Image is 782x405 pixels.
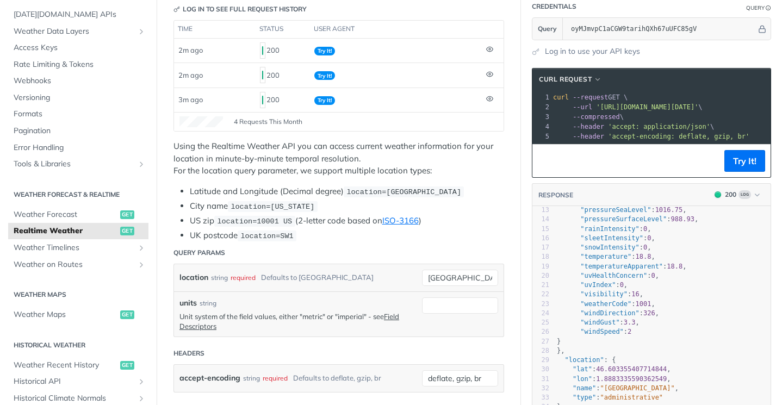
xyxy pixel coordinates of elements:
svg: Key [173,6,180,13]
a: Pagination [8,123,148,139]
div: required [263,370,288,386]
span: 3m ago [178,95,203,104]
div: 4 [532,122,551,132]
button: Show subpages for Weather on Routes [137,260,146,269]
span: Historical Climate Normals [14,393,134,404]
span: : , [557,309,659,317]
a: Weather Forecastget [8,207,148,223]
span: : [557,394,663,401]
button: Copy to clipboard [538,153,553,169]
div: 13 [532,205,549,215]
div: Defaults to deflate, gzip, br [293,370,381,386]
div: Credentials [532,2,576,11]
span: "location" [564,356,604,364]
span: 'accept-encoding: deflate, gzip, br' [608,133,749,140]
span: : , [557,272,659,279]
li: UK postcode [190,229,504,242]
span: "windGust" [580,319,619,326]
button: RESPONSE [538,190,574,201]
span: \ [553,113,624,121]
span: Formats [14,109,146,120]
div: Defaults to [GEOGRAPHIC_DATA] [261,270,374,285]
div: 27 [532,337,549,346]
div: QueryInformation [746,4,771,12]
span: Webhooks [14,76,146,86]
span: GET \ [553,94,628,101]
span: "administrative" [600,394,663,401]
span: curl [553,94,569,101]
div: Query Params [173,248,225,258]
span: "rainIntensity" [580,225,639,233]
a: Weather Recent Historyget [8,357,148,373]
span: 1016.75 [655,206,683,214]
a: Historical APIShow subpages for Historical API [8,373,148,390]
span: Pagination [14,126,146,136]
span: --compressed [573,113,620,121]
div: 200 [260,91,306,109]
h2: Historical Weather [8,340,148,350]
span: "temperature" [580,253,631,260]
span: --header [573,123,604,130]
span: "windDirection" [580,309,639,317]
a: Weather Mapsget [8,307,148,323]
span: location=[US_STATE] [231,203,314,211]
a: ISO-3166 [382,215,419,226]
th: status [256,21,310,38]
th: time [174,21,256,38]
button: cURL Request [535,74,606,85]
div: 200 [260,66,306,84]
label: accept-encoding [179,370,240,386]
span: get [120,227,134,235]
div: Query [746,4,765,12]
span: : , [557,384,679,392]
a: Weather Data LayersShow subpages for Weather Data Layers [8,23,148,40]
span: --request [573,94,608,101]
a: Versioning [8,90,148,106]
span: get [120,310,134,319]
span: 2 [628,328,631,335]
span: Rate Limiting & Tokens [14,59,146,70]
span: Access Keys [14,42,146,53]
button: Show subpages for Tools & Libraries [137,160,146,169]
span: 200 [262,46,263,55]
span: 0 [643,225,647,233]
span: "type" [573,394,596,401]
button: Show subpages for Weather Timelines [137,244,146,252]
i: Information [766,5,771,11]
span: cURL Request [539,74,592,84]
div: 200 [725,190,736,200]
button: Show subpages for Historical API [137,377,146,386]
div: 22 [532,290,549,299]
span: "visibility" [580,290,628,298]
span: "uvHealthConcern" [580,272,647,279]
button: Try It! [724,150,765,172]
span: location=SW1 [240,232,293,240]
span: 1001 [636,300,651,308]
span: : , [557,319,640,326]
div: 1 [532,92,551,102]
div: 19 [532,262,549,271]
p: Using the Realtime Weather API you can access current weather information for your location in mi... [173,140,504,177]
span: 0 [647,234,651,242]
span: : , [557,300,655,308]
span: 326 [643,309,655,317]
span: "pressureSeaLevel" [580,206,651,214]
span: } [557,338,561,345]
a: Tools & LibrariesShow subpages for Tools & Libraries [8,156,148,172]
span: 2m ago [178,71,203,79]
span: "uvIndex" [580,281,616,289]
span: 200 [715,191,721,198]
span: 16 [631,290,639,298]
li: Latitude and Longitude (Decimal degree) [190,185,504,198]
div: 28 [532,346,549,356]
a: [DATE][DOMAIN_NAME] APIs [8,7,148,23]
div: 18 [532,252,549,261]
div: Headers [173,348,204,358]
span: Weather Recent History [14,360,117,371]
span: Weather Maps [14,309,117,320]
span: Weather Data Layers [14,26,134,37]
a: Rate Limiting & Tokens [8,57,148,73]
span: 46.603355407714844 [596,365,667,373]
span: 0 [651,272,655,279]
button: 200200Log [709,189,765,200]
